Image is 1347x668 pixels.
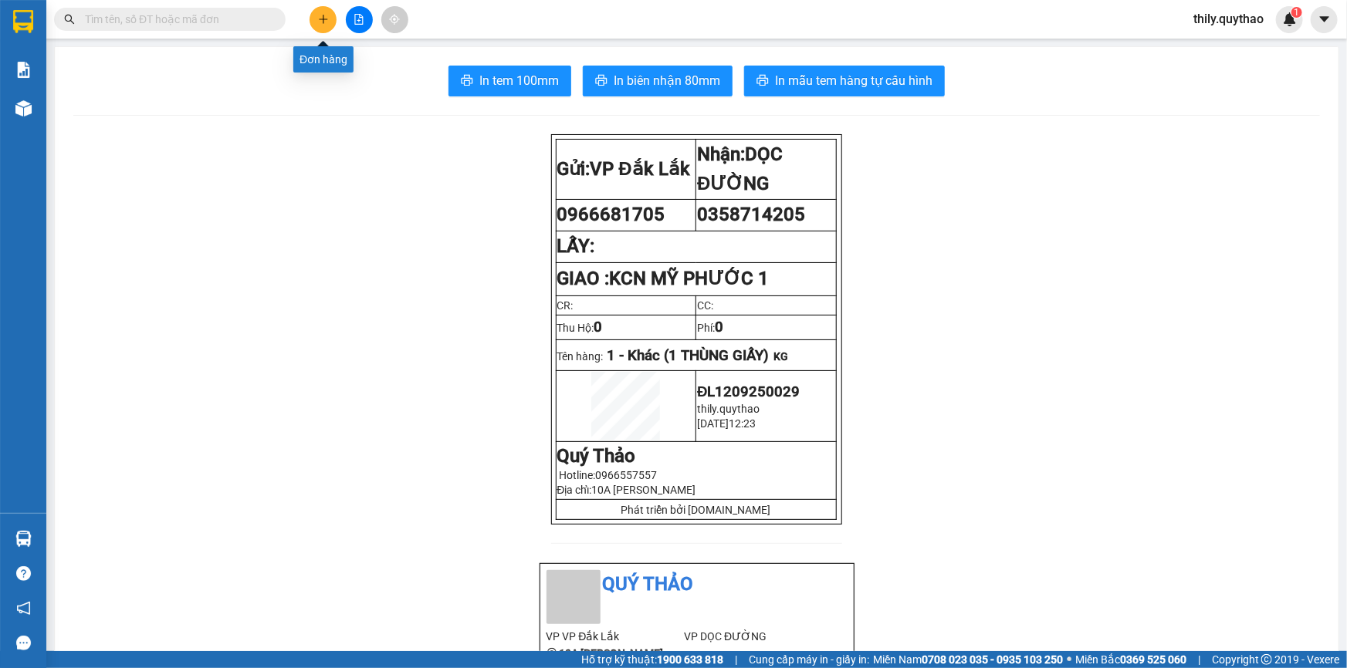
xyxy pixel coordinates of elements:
[461,74,473,89] span: printer
[774,350,789,363] span: KG
[381,6,408,33] button: aim
[744,66,945,96] button: printerIn mẫu tem hàng tự cấu hình
[735,651,737,668] span: |
[1283,12,1297,26] img: icon-new-feature
[1120,653,1186,666] strong: 0369 525 060
[132,80,154,96] span: DĐ:
[873,651,1063,668] span: Miền Nam
[596,469,658,481] span: 0966557557
[594,319,603,336] span: 0
[346,6,373,33] button: file-add
[15,100,32,116] img: warehouse-icon
[610,268,770,289] span: KCN MỸ PHƯỚC 1
[922,653,1063,666] strong: 0708 023 035 - 0935 103 250
[557,158,690,180] strong: Gửi:
[16,566,31,581] span: question-circle
[557,268,770,289] strong: GIAO :
[697,204,805,225] span: 0358714205
[557,204,665,225] span: 0966681705
[132,50,240,72] div: 0358714205
[756,74,769,89] span: printer
[697,143,783,194] strong: Nhận:
[595,74,608,89] span: printer
[1181,9,1276,29] span: thily.quythao
[479,71,559,90] span: In tem 100mm
[310,6,337,33] button: plus
[749,651,869,668] span: Cung cấp máy in - giấy in:
[557,445,636,467] strong: Quý Thảo
[547,570,848,599] li: Quý Thảo
[591,158,690,180] span: VP Đắk Lắk
[15,531,32,547] img: warehouse-icon
[581,651,723,668] span: Hỗ trợ kỹ thuật:
[1291,7,1302,18] sup: 1
[684,628,822,645] li: VP DỌC ĐƯỜNG
[13,50,121,72] div: 0966681705
[614,71,720,90] span: In biên nhận 80mm
[1198,651,1200,668] span: |
[560,469,658,481] span: Hotline:
[1311,6,1338,33] button: caret-down
[556,500,836,520] td: Phát triển bởi [DOMAIN_NAME]
[318,14,329,25] span: plus
[354,14,364,25] span: file-add
[557,235,595,257] strong: LẤY:
[64,14,75,25] span: search
[132,13,240,50] div: DỌC ĐƯỜNG
[15,62,32,78] img: solution-icon
[592,484,696,496] span: 10A [PERSON_NAME]
[696,315,837,339] td: Phí:
[1067,656,1071,663] span: ⚪️
[775,71,932,90] span: In mẫu tem hàng tự cấu hình
[547,628,685,645] li: VP VP Đắk Lắk
[13,15,37,31] span: Gửi:
[13,10,33,33] img: logo-vxr
[608,347,770,364] span: 1 - Khác (1 THÙNG GIẤY)
[697,403,760,415] span: thily.quythao
[729,417,756,430] span: 12:23
[556,315,696,339] td: Thu Hộ:
[1294,7,1299,18] span: 1
[1318,12,1332,26] span: caret-down
[696,295,837,315] td: CC:
[557,484,696,496] span: Địa chỉ:
[657,653,723,666] strong: 1900 633 818
[13,13,121,50] div: VP Đắk Lắk
[132,72,240,126] span: KCN MỸ PHƯỚC 1
[85,11,267,28] input: Tìm tên, số ĐT hoặc mã đơn
[557,347,835,364] p: Tên hàng:
[715,319,723,336] span: 0
[547,648,557,659] span: environment
[697,417,729,430] span: [DATE]
[556,295,696,315] td: CR:
[583,66,733,96] button: printerIn biên nhận 80mm
[132,15,169,31] span: Nhận:
[16,601,31,616] span: notification
[1075,651,1186,668] span: Miền Bắc
[697,143,783,194] span: DỌC ĐƯỜNG
[16,636,31,650] span: message
[448,66,571,96] button: printerIn tem 100mm
[697,383,800,400] span: ĐL1209250029
[1261,654,1272,665] span: copyright
[389,14,400,25] span: aim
